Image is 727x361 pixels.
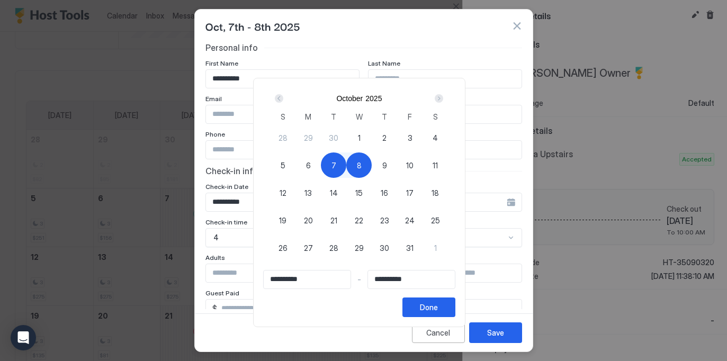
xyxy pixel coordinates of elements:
button: Next [431,92,445,105]
button: 26 [270,235,295,260]
span: 31 [406,242,414,254]
span: 1 [434,242,437,254]
span: 2 [382,132,387,143]
span: 22 [355,215,363,226]
span: 8 [357,160,362,171]
span: 25 [431,215,440,226]
button: 13 [295,180,321,205]
button: 6 [295,152,321,178]
button: 2025 [365,94,382,103]
span: 17 [406,187,414,198]
span: - [357,275,361,284]
span: W [356,111,363,122]
span: 3 [408,132,412,143]
input: Input Field [368,270,455,288]
span: 12 [280,187,286,198]
button: 4 [423,125,448,150]
button: 28 [321,235,346,260]
span: 4 [433,132,438,143]
button: 22 [346,207,372,233]
span: S [433,111,438,122]
span: 26 [279,242,288,254]
button: 20 [295,207,321,233]
button: 28 [270,125,295,150]
span: 30 [329,132,338,143]
button: 17 [397,180,423,205]
span: T [331,111,336,122]
span: 23 [380,215,389,226]
span: 18 [432,187,439,198]
span: 21 [330,215,337,226]
button: 3 [397,125,423,150]
button: October [336,94,363,103]
span: F [408,111,412,122]
button: 16 [372,180,397,205]
button: 29 [295,125,321,150]
span: 5 [281,160,285,171]
button: 12 [270,180,295,205]
button: 30 [372,235,397,260]
button: 24 [397,207,423,233]
span: 16 [381,187,388,198]
button: Done [402,297,455,317]
button: 27 [295,235,321,260]
span: 1 [358,132,361,143]
button: 1 [346,125,372,150]
span: 14 [330,187,338,198]
button: 2 [372,125,397,150]
input: Input Field [264,270,351,288]
span: 28 [329,242,338,254]
button: 19 [270,207,295,233]
span: 28 [279,132,288,143]
button: 23 [372,207,397,233]
span: 24 [405,215,415,226]
button: 25 [423,207,448,233]
span: 29 [304,132,313,143]
button: 29 [346,235,372,260]
button: 31 [397,235,423,260]
span: 6 [306,160,311,171]
button: 11 [423,152,448,178]
span: 19 [279,215,286,226]
span: 10 [406,160,414,171]
button: 30 [321,125,346,150]
button: 8 [346,152,372,178]
button: 18 [423,180,448,205]
button: 1 [423,235,448,260]
button: 7 [321,152,346,178]
button: 9 [372,152,397,178]
span: 15 [355,187,363,198]
span: T [382,111,387,122]
div: Done [420,302,438,313]
button: 10 [397,152,423,178]
div: Open Intercom Messenger [11,325,36,350]
button: Prev [273,92,287,105]
span: M [305,111,311,122]
button: 15 [346,180,372,205]
span: 29 [355,242,364,254]
button: 21 [321,207,346,233]
span: 13 [304,187,312,198]
button: 14 [321,180,346,205]
span: 30 [380,242,389,254]
span: 20 [304,215,313,226]
span: 9 [382,160,387,171]
span: 7 [331,160,336,171]
span: S [281,111,285,122]
span: 27 [304,242,313,254]
span: 11 [433,160,438,171]
button: 5 [270,152,295,178]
